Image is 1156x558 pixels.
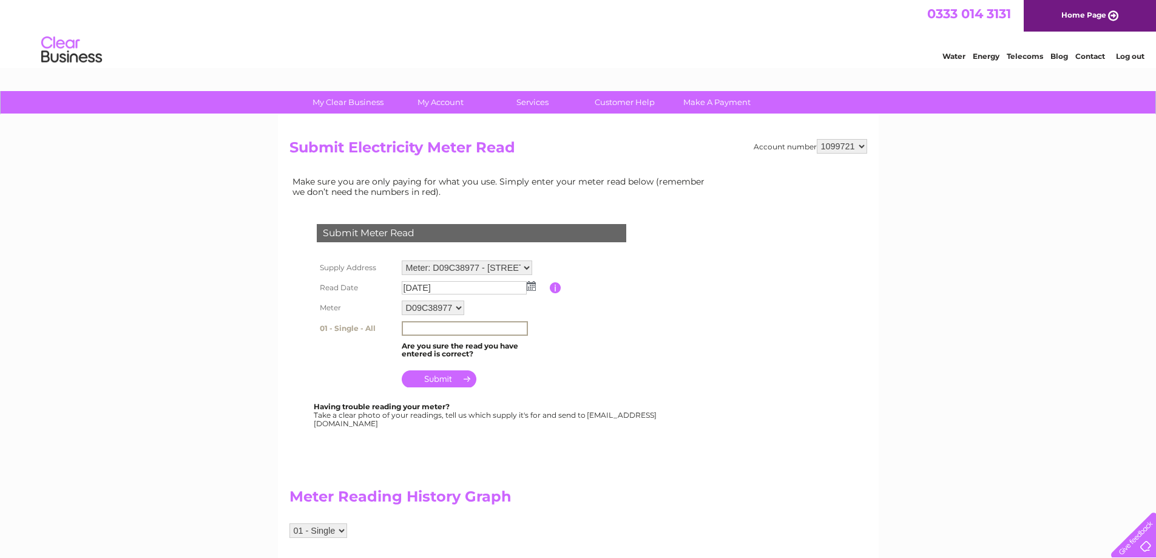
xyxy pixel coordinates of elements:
div: Account number [754,139,867,154]
div: Submit Meter Read [317,224,626,242]
td: Make sure you are only paying for what you use. Simply enter your meter read below (remember we d... [289,174,714,199]
div: Take a clear photo of your readings, tell us which supply it's for and send to [EMAIL_ADDRESS][DO... [314,403,658,427]
a: 0333 014 3131 [927,6,1011,21]
div: Clear Business is a trading name of Verastar Limited (registered in [GEOGRAPHIC_DATA] No. 3667643... [292,7,865,59]
th: 01 - Single - All [314,318,399,339]
h2: Submit Electricity Meter Read [289,139,867,162]
th: Meter [314,298,399,318]
a: My Account [390,91,490,114]
img: logo.png [41,32,103,69]
th: Read Date [314,278,399,298]
a: Services [482,91,583,114]
b: Having trouble reading your meter? [314,402,450,411]
h2: Meter Reading History Graph [289,488,714,511]
img: ... [527,281,536,291]
a: Blog [1050,52,1068,61]
a: Energy [973,52,999,61]
input: Information [550,282,561,293]
a: Contact [1075,52,1105,61]
th: Supply Address [314,257,399,278]
a: My Clear Business [298,91,398,114]
td: Are you sure the read you have entered is correct? [399,339,550,362]
a: Make A Payment [667,91,767,114]
input: Submit [402,370,476,387]
a: Log out [1116,52,1144,61]
a: Water [942,52,965,61]
a: Telecoms [1007,52,1043,61]
a: Customer Help [575,91,675,114]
